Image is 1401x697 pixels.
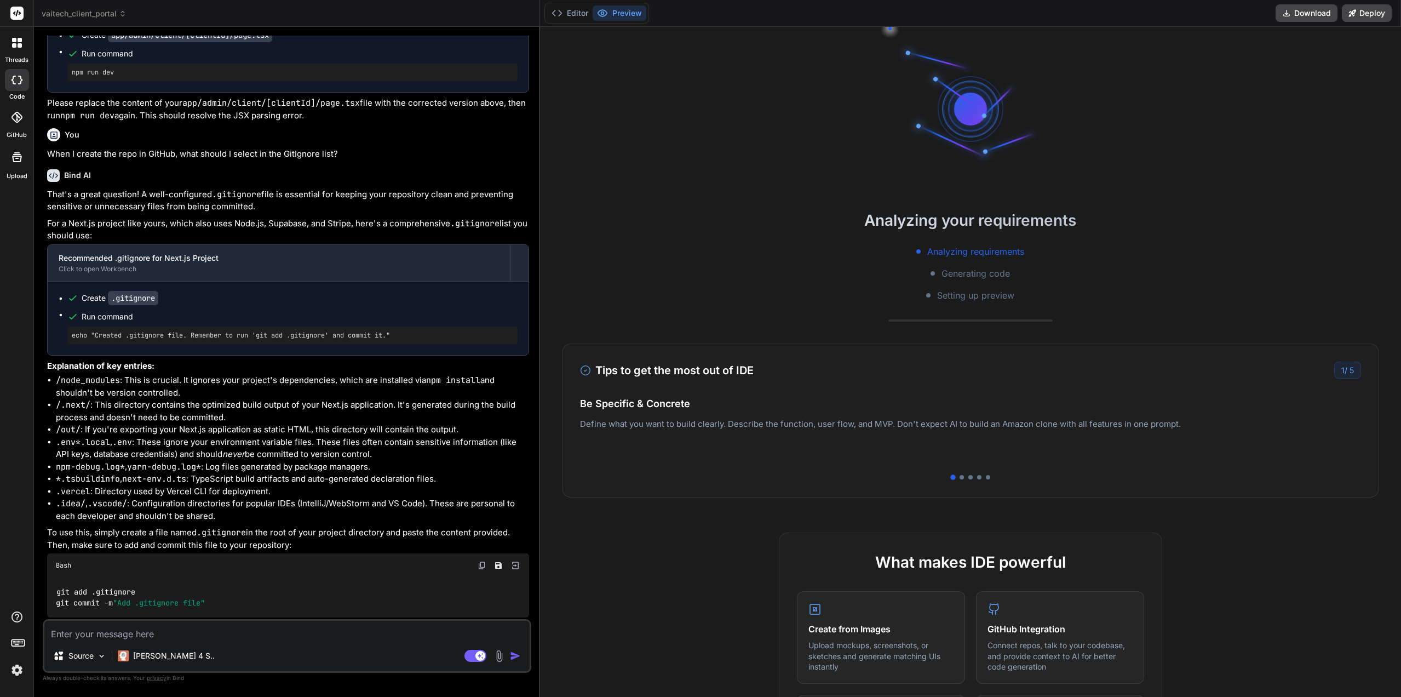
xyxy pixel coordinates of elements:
div: Create [82,293,158,304]
li: : If you're exporting your Next.js application as static HTML, this directory will contain the ou... [56,424,529,436]
button: Deploy [1342,4,1392,22]
code: .env [112,437,132,448]
code: .idea/ [56,498,85,509]
img: copy [478,561,486,570]
li: , : Configuration directories for popular IDEs (IntelliJ/WebStorm and VS Code). These are persona... [56,498,529,522]
span: Run command [82,48,518,59]
img: Open in Browser [510,561,520,570]
img: settings [8,661,26,679]
span: vaitech_client_portal [42,8,127,19]
pre: echo "Created .gitignore file. Remember to run 'git add .gitignore' and commit it." [72,331,513,340]
h6: Bind AI [64,170,91,181]
h2: Analyzing your requirements [540,209,1401,232]
code: yarn-debug.log* [127,461,201,472]
img: Claude 4 Sonnet [118,650,129,661]
span: Setting up preview [937,289,1014,302]
h6: You [65,129,79,140]
code: .vercel [56,486,90,497]
span: Bash [56,561,71,570]
span: privacy [147,675,166,681]
pre: npm run dev [72,68,513,77]
code: .gitignore [450,218,499,229]
code: .gitignore [197,527,246,538]
button: Editor [547,5,593,21]
img: attachment [493,650,506,662]
code: npm install [426,375,480,386]
span: 5 [1350,365,1354,375]
p: To use this, simply create a file named in the root of your project directory and paste the conte... [47,527,529,551]
li: , : TypeScript build artifacts and auto-generated declaration files. [56,473,529,485]
p: Upload mockups, screenshots, or sketches and generate matching UIs instantly [808,640,954,672]
div: Click to open Workbench [59,265,499,273]
code: npm-debug.log* [56,461,125,472]
h4: Be Specific & Concrete [580,396,1361,411]
code: /.next/ [56,399,90,410]
li: , : Log files generated by package managers. [56,461,529,473]
div: Create [82,30,272,41]
code: /node_modules [56,375,120,386]
code: .gitignore [212,189,261,200]
li: : This directory contains the optimized build output of your Next.js application. It's generated ... [56,399,529,424]
label: GitHub [7,130,27,140]
button: Save file [491,558,506,573]
p: When I create the repo in GitHub, what should I select in the GitIgnore list? [47,148,529,161]
code: git add .gitignore git commit -m [56,586,205,609]
em: never [222,449,245,459]
li: , : These ignore your environment variable files. These files often contain sensitive information... [56,436,529,461]
button: Recommended .gitignore for Next.js ProjectClick to open Workbench [48,245,510,281]
code: *.tsbuildinfo [56,473,120,484]
h4: GitHub Integration [987,622,1133,636]
code: app/admin/client/[clientId]/page.tsx [182,98,360,108]
label: Upload [7,172,27,181]
code: .gitignore [108,291,158,305]
img: Pick Models [97,652,106,661]
p: That's a great question! A well-configured file is essential for keeping your repository clean an... [47,188,529,213]
code: .env*.local [56,437,110,448]
span: Analyzing requirements [927,245,1024,258]
span: Run command [82,311,518,322]
div: / [1334,362,1361,379]
label: threads [5,55,28,65]
code: npm run dev [60,110,114,121]
strong: Explanation of key entries: [47,361,154,371]
p: Please replace the content of your file with the corrected version above, then run again. This sh... [47,97,529,122]
code: .vscode/ [88,498,127,509]
span: Generating code [941,267,1010,280]
li: : This is crucial. It ignores your project's dependencies, which are installed via and shouldn't ... [56,374,529,399]
code: /out/ [56,424,81,435]
p: Source [68,650,94,661]
code: next-env.d.ts [122,473,186,484]
p: For a Next.js project like yours, which also uses Node.js, Supabase, and Stripe, here's a compreh... [47,218,529,242]
h2: What makes IDE powerful [797,551,1144,574]
p: [PERSON_NAME] 4 S.. [133,650,215,661]
h3: Tips to get the most out of IDE [580,362,754,379]
li: : Directory used by Vercel CLI for deployment. [56,485,529,498]
button: Preview [593,5,646,21]
img: icon [510,650,521,661]
button: Download [1276,4,1337,22]
span: 1 [1341,365,1345,375]
label: code [9,92,25,101]
span: "Add .gitignore file" [113,598,205,608]
h4: Create from Images [808,622,954,636]
p: Always double-check its answers. Your in Bind [43,673,531,683]
div: Recommended .gitignore for Next.js Project [59,253,499,264]
p: Connect repos, talk to your codebase, and provide context to AI for better code generation [987,640,1133,672]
